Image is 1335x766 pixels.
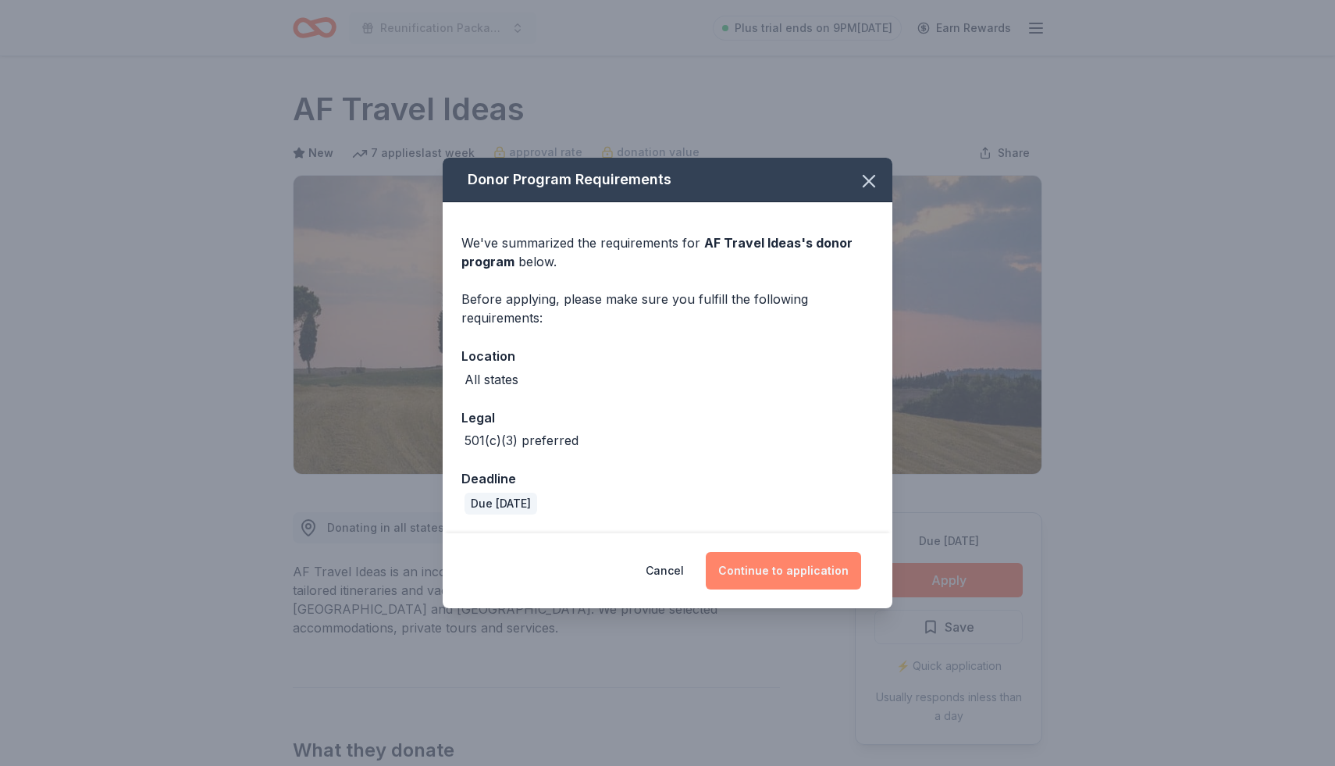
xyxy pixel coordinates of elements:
[461,233,874,271] div: We've summarized the requirements for below.
[461,408,874,428] div: Legal
[465,431,578,450] div: 501(c)(3) preferred
[461,346,874,366] div: Location
[443,158,892,202] div: Donor Program Requirements
[461,469,874,489] div: Deadline
[461,290,874,327] div: Before applying, please make sure you fulfill the following requirements:
[465,493,537,515] div: Due [DATE]
[706,552,861,590] button: Continue to application
[646,552,684,590] button: Cancel
[465,370,518,389] div: All states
